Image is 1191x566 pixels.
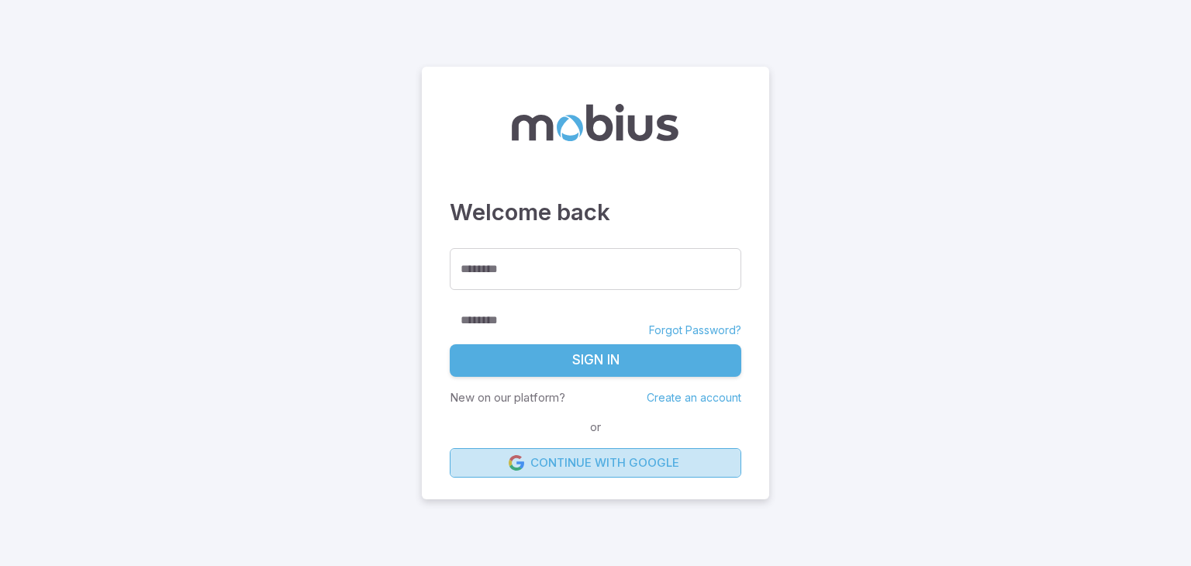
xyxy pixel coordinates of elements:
[586,419,605,436] span: or
[450,344,741,377] button: Sign In
[450,448,741,478] a: Continue with Google
[649,323,741,338] a: Forgot Password?
[450,195,741,230] h3: Welcome back
[450,389,565,406] p: New on our platform?
[647,391,741,404] a: Create an account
